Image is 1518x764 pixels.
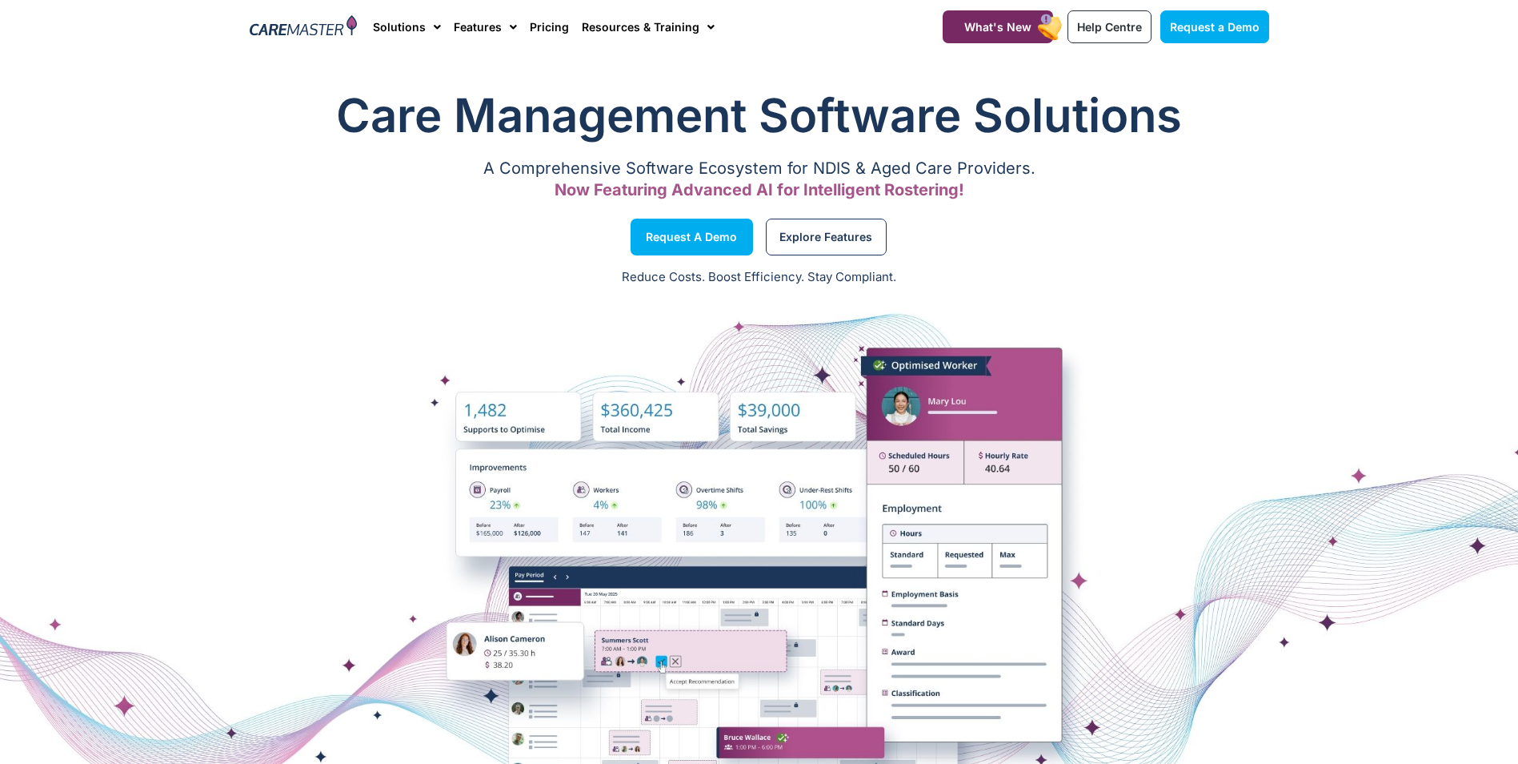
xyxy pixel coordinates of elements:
p: A Comprehensive Software Ecosystem for NDIS & Aged Care Providers. [250,163,1269,174]
a: Help Centre [1067,10,1152,43]
img: CareMaster Logo [250,15,358,39]
span: Now Featuring Advanced AI for Intelligent Rostering! [555,180,964,199]
p: Reduce Costs. Boost Efficiency. Stay Compliant. [10,268,1508,287]
a: Request a Demo [631,219,753,255]
span: Request a Demo [1170,20,1260,34]
span: Request a Demo [646,233,737,241]
a: Explore Features [766,219,887,255]
a: What's New [943,10,1053,43]
span: What's New [964,20,1031,34]
span: Help Centre [1077,20,1142,34]
h1: Care Management Software Solutions [250,83,1269,147]
a: Request a Demo [1160,10,1269,43]
span: Explore Features [779,233,872,241]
